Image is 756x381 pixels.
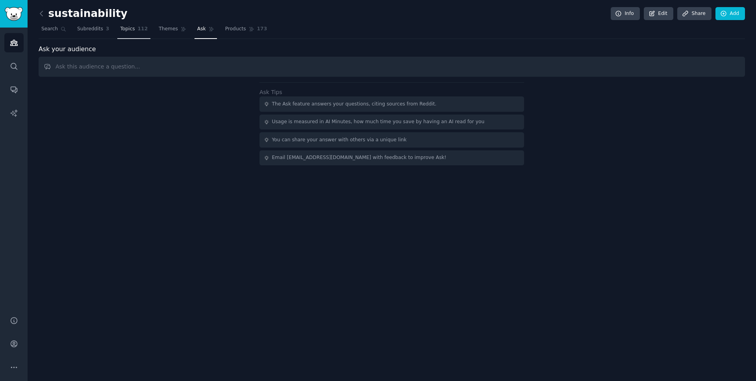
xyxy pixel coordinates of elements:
[644,7,673,20] a: Edit
[222,23,270,39] a: Products173
[159,26,178,33] span: Themes
[272,154,447,161] div: Email [EMAIL_ADDRESS][DOMAIN_NAME] with feedback to improve Ask!
[117,23,150,39] a: Topics112
[272,137,407,144] div: You can share your answer with others via a unique link
[39,7,128,20] h2: sustainability
[5,7,23,21] img: GummySearch logo
[156,23,189,39] a: Themes
[39,44,96,54] span: Ask your audience
[257,26,267,33] span: 173
[677,7,711,20] a: Share
[611,7,640,20] a: Info
[39,23,69,39] a: Search
[41,26,58,33] span: Search
[225,26,246,33] span: Products
[106,26,109,33] span: 3
[77,26,103,33] span: Subreddits
[715,7,745,20] a: Add
[197,26,206,33] span: Ask
[39,57,745,77] input: Ask this audience a question...
[74,23,112,39] a: Subreddits3
[120,26,135,33] span: Topics
[272,118,485,126] div: Usage is measured in AI Minutes, how much time you save by having an AI read for you
[259,89,282,95] label: Ask Tips
[138,26,148,33] span: 112
[272,101,437,108] div: The Ask feature answers your questions, citing sources from Reddit.
[195,23,217,39] a: Ask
